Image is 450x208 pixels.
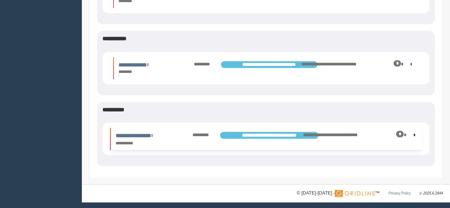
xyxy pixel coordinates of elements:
a: Privacy Policy [388,191,411,195]
div: © [DATE]-[DATE] - ™ [297,190,443,197]
span: v. 2025.6.2844 [420,191,443,195]
img: Gridline [335,190,375,197]
li: Expand [110,128,422,150]
li: Expand [113,57,419,79]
